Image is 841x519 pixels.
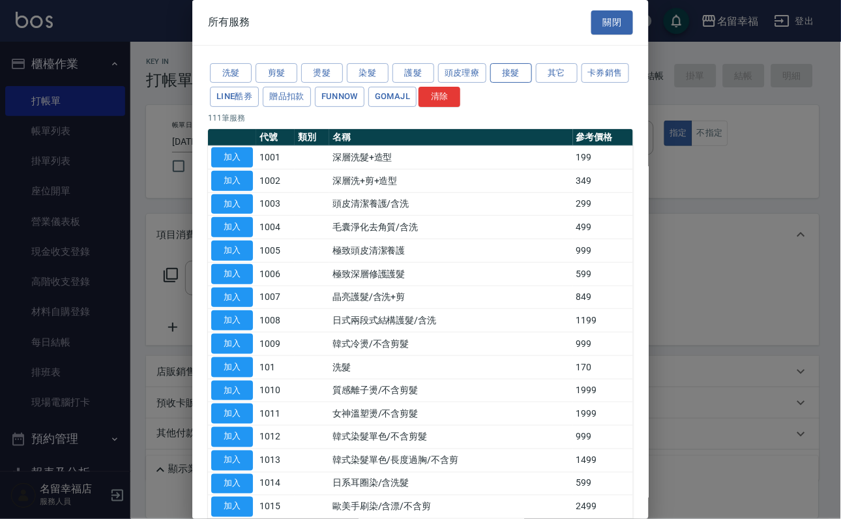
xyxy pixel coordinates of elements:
button: 加入 [211,264,253,284]
td: 349 [573,169,634,192]
button: 其它 [536,63,578,83]
button: 贈品扣款 [263,87,311,107]
button: 洗髮 [210,63,252,83]
td: 1199 [573,309,634,333]
td: 1013 [256,449,295,472]
button: 卡券銷售 [582,63,630,83]
button: 加入 [211,171,253,191]
p: 111 筆服務 [208,112,633,124]
td: 日系耳圈染/含洗髮 [329,472,573,496]
td: 999 [573,239,634,263]
td: 1499 [573,449,634,472]
td: 歐美手刷染/含漂/不含剪 [329,496,573,519]
button: 加入 [211,381,253,401]
button: 加入 [211,334,253,354]
td: 1002 [256,169,295,192]
td: 1014 [256,472,295,496]
button: 剪髮 [256,63,297,83]
button: 加入 [211,474,253,494]
td: 1006 [256,262,295,286]
td: 1008 [256,309,295,333]
td: 洗髮 [329,355,573,379]
td: 女神溫塑燙/不含剪髮 [329,402,573,426]
th: 參考價格 [573,129,634,146]
button: 加入 [211,427,253,447]
button: 加入 [211,288,253,308]
td: 1001 [256,146,295,170]
td: 999 [573,426,634,449]
td: 頭皮清潔養護/含洗 [329,192,573,216]
td: 日式兩段式結構護髮/含洗 [329,309,573,333]
td: 1007 [256,286,295,309]
button: 加入 [211,404,253,424]
td: 299 [573,192,634,216]
button: 護髮 [392,63,434,83]
button: 加入 [211,194,253,215]
td: 1012 [256,426,295,449]
td: 極致頭皮清潔養護 [329,239,573,263]
button: 清除 [419,87,460,107]
td: 深層洗髮+造型 [329,146,573,170]
td: 1003 [256,192,295,216]
td: 1010 [256,379,295,402]
button: 加入 [211,310,253,331]
td: 深層洗+剪+造型 [329,169,573,192]
td: 2499 [573,496,634,519]
button: 染髮 [347,63,389,83]
button: 加入 [211,147,253,168]
td: 韓式冷燙/不含剪髮 [329,333,573,356]
td: 199 [573,146,634,170]
button: 接髮 [490,63,532,83]
button: LINE酷券 [210,87,259,107]
td: 1009 [256,333,295,356]
button: 燙髮 [301,63,343,83]
td: 170 [573,355,634,379]
button: 加入 [211,451,253,471]
button: 加入 [211,241,253,261]
td: 1999 [573,402,634,426]
td: 1004 [256,216,295,239]
td: 晶亮護髮/含洗+剪 [329,286,573,309]
button: 加入 [211,497,253,517]
td: 極致深層修護護髮 [329,262,573,286]
td: 999 [573,333,634,356]
td: 韓式染髮單色/長度過胸/不含剪 [329,449,573,472]
button: 加入 [211,357,253,378]
td: 質感離子燙/不含剪髮 [329,379,573,402]
button: 加入 [211,217,253,237]
td: 韓式染髮單色/不含剪髮 [329,426,573,449]
button: 頭皮理療 [438,63,486,83]
td: 1015 [256,496,295,519]
th: 代號 [256,129,295,146]
td: 1999 [573,379,634,402]
button: FUNNOW [315,87,364,107]
td: 849 [573,286,634,309]
td: 毛囊淨化去角質/含洗 [329,216,573,239]
th: 名稱 [329,129,573,146]
button: GOMAJL [368,87,417,107]
td: 599 [573,472,634,496]
td: 101 [256,355,295,379]
td: 1011 [256,402,295,426]
td: 599 [573,262,634,286]
th: 類別 [295,129,329,146]
button: 關閉 [591,10,633,35]
td: 1005 [256,239,295,263]
span: 所有服務 [208,16,250,29]
td: 499 [573,216,634,239]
